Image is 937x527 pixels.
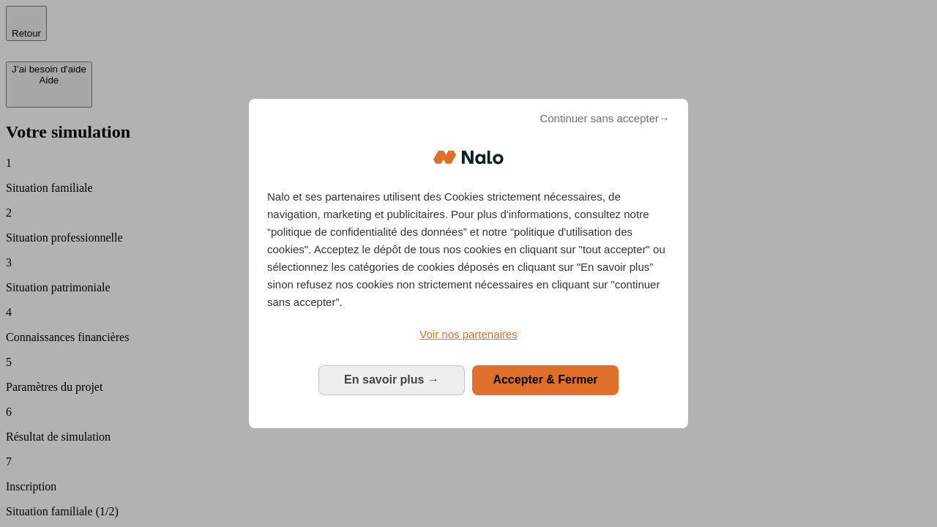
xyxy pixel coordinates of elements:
[344,373,439,386] span: En savoir plus →
[419,328,517,340] span: Voir nos partenaires
[472,365,619,395] button: Accepter & Fermer: Accepter notre traitement des données et fermer
[540,110,670,127] span: Continuer sans accepter→
[267,188,670,311] p: Nalo et ses partenaires utilisent des Cookies strictement nécessaires, de navigation, marketing e...
[318,365,465,395] button: En savoir plus: Configurer vos consentements
[267,326,670,343] a: Voir nos partenaires
[433,135,504,179] img: Logo
[249,99,688,427] div: Bienvenue chez Nalo Gestion du consentement
[493,373,597,386] span: Accepter & Fermer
